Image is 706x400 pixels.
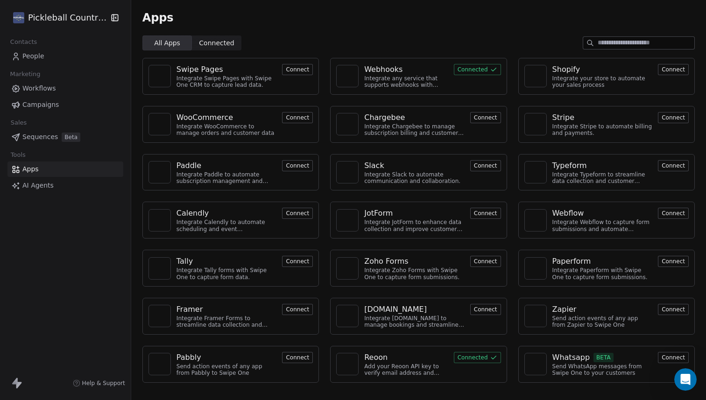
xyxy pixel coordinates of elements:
a: Connect [658,305,689,314]
button: Connect [282,208,313,219]
span: Apps [142,11,174,25]
a: NA [148,257,171,280]
img: NA [529,69,543,83]
a: Campaigns [7,97,123,112]
img: NA [153,309,167,323]
div: Integrate Calendly to automate scheduling and event management. [176,219,277,232]
span: Campaigns [22,100,59,110]
button: Connected [454,352,501,363]
div: Zoho Forms [364,256,408,267]
div: Recent message [19,118,168,127]
div: Shopify [552,64,580,75]
div: Pabbly [176,352,201,363]
button: Connect [282,256,313,267]
a: JotForm [364,208,465,219]
img: NA [340,117,354,131]
button: Connect [282,160,313,171]
a: Connect [658,257,689,266]
div: Webhooks [364,64,402,75]
a: NA [336,113,359,135]
a: Workflows [7,81,123,96]
div: Framer [176,304,203,315]
a: NA [524,353,547,375]
button: Connect [658,208,689,219]
a: Paperform [552,256,653,267]
a: NA [148,113,171,135]
a: NA [336,209,359,232]
img: NA [340,357,354,371]
span: Home [21,315,42,321]
div: Send action events of any app from Zapier to Swipe One [552,315,653,329]
img: Pickleball-Country-Club-Logo--bluviol.png [13,12,24,23]
div: JotForm [364,208,393,219]
span: Next question, from the email settings, is it possible to center the footer? [39,132,280,140]
a: Calendly [176,208,277,219]
a: Zoho Forms [364,256,465,267]
div: WooCommerce [176,112,233,123]
img: NA [153,117,167,131]
a: Connected [454,65,501,74]
a: NA [336,161,359,183]
span: Tools [7,148,29,162]
div: Integrate Paperform with Swipe One to capture form submissions. [552,267,653,281]
a: NA [524,209,547,232]
div: Integrate Zoho Forms with Swipe One to capture form submissions. [364,267,465,281]
img: NA [529,117,543,131]
a: Connect [470,209,501,218]
img: NA [340,309,354,323]
div: Integrate Stripe to automate billing and payments. [552,123,653,137]
div: Zapier [552,304,577,315]
div: Integrate Tally forms with Swipe One to capture form data. [176,267,277,281]
div: Paddle [176,160,201,171]
div: Send us a message [9,163,177,189]
a: NA [148,65,171,87]
button: Connect [282,352,313,363]
p: How can we help? [19,82,168,98]
button: Connected [454,64,501,75]
img: Profile image for Mrinal [54,15,73,34]
div: Webflow [552,208,584,219]
div: Integrate Typeform to streamline data collection and customer engagement. [552,171,653,185]
span: Messages [78,315,110,321]
div: Calendly [176,208,209,219]
div: Recent messageMrinal avatarHarinder avatarSiddarth avatarNext question, from the email settings, ... [9,110,177,159]
div: Integrate any service that supports webhooks with Swipe One to capture and automate data workflows. [364,75,448,89]
button: Connect [470,304,501,315]
div: Whatsapp [552,352,590,363]
span: Beta [62,133,80,142]
button: Connect [470,160,501,171]
span: Workflows [22,84,56,93]
a: NA [524,65,547,87]
a: NA [336,257,359,280]
a: People [7,49,123,64]
div: Integrate Framer Forms to streamline data collection and customer engagement. [176,315,277,329]
a: WhatsappBETA [552,352,653,363]
span: AI Agents [22,181,54,190]
div: Swipe Pages [176,64,223,75]
div: Integrate Paddle to automate subscription management and customer engagement. [176,171,277,185]
button: Connect [658,160,689,171]
img: NA [340,165,354,179]
a: SequencesBeta [7,129,123,145]
div: Send WhatsApp messages from Swipe One to your customers [552,363,653,377]
a: Connect [282,353,313,362]
button: Connect [658,64,689,75]
a: Help & Support [73,379,125,387]
div: Typeform [552,160,587,171]
img: Harinder avatar [18,140,29,151]
span: Help [148,315,163,321]
span: Contacts [6,35,41,49]
div: Send action events of any app from Pabbly to Swipe One [176,363,277,377]
a: Apps [7,161,123,177]
button: Connect [282,64,313,75]
a: AI Agents [7,178,123,193]
div: Add your Reoon API key to verify email address and reduce bounces [364,363,448,377]
a: Connect [470,305,501,314]
a: Connect [282,305,313,314]
a: [DOMAIN_NAME] [364,304,465,315]
a: Connect [658,113,689,122]
a: Connect [470,257,501,266]
a: Shopify [552,64,653,75]
img: Profile image for Siddarth [19,15,37,34]
a: Stripe [552,112,653,123]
